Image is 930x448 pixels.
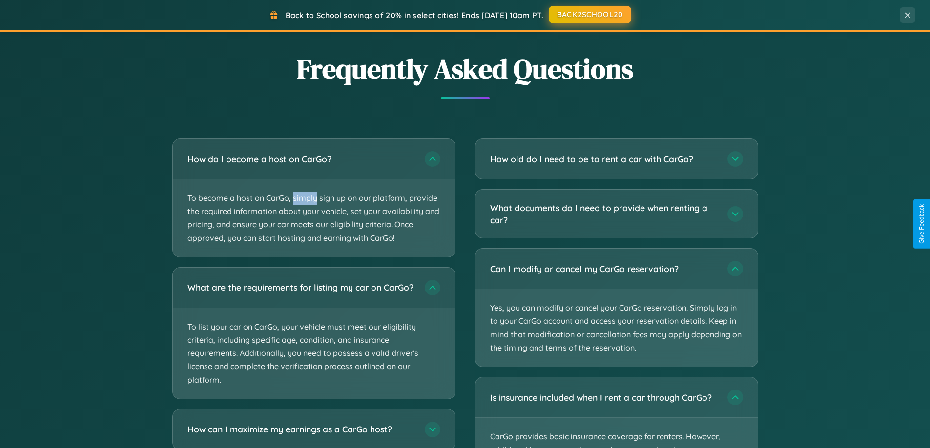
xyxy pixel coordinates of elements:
h3: What documents do I need to provide when renting a car? [490,202,718,226]
h3: How old do I need to be to rent a car with CarGo? [490,153,718,165]
div: Give Feedback [918,204,925,244]
h3: Can I modify or cancel my CarGo reservation? [490,263,718,275]
button: BACK2SCHOOL20 [549,6,631,23]
h3: What are the requirements for listing my car on CarGo? [187,281,415,293]
h3: Is insurance included when I rent a car through CarGo? [490,391,718,404]
p: To become a host on CarGo, simply sign up on our platform, provide the required information about... [173,179,455,257]
h2: Frequently Asked Questions [172,50,758,88]
p: Yes, you can modify or cancel your CarGo reservation. Simply log in to your CarGo account and acc... [475,289,758,367]
h3: How can I maximize my earnings as a CarGo host? [187,423,415,435]
span: Back to School savings of 20% in select cities! Ends [DATE] 10am PT. [286,10,543,20]
h3: How do I become a host on CarGo? [187,153,415,165]
p: To list your car on CarGo, your vehicle must meet our eligibility criteria, including specific ag... [173,308,455,399]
